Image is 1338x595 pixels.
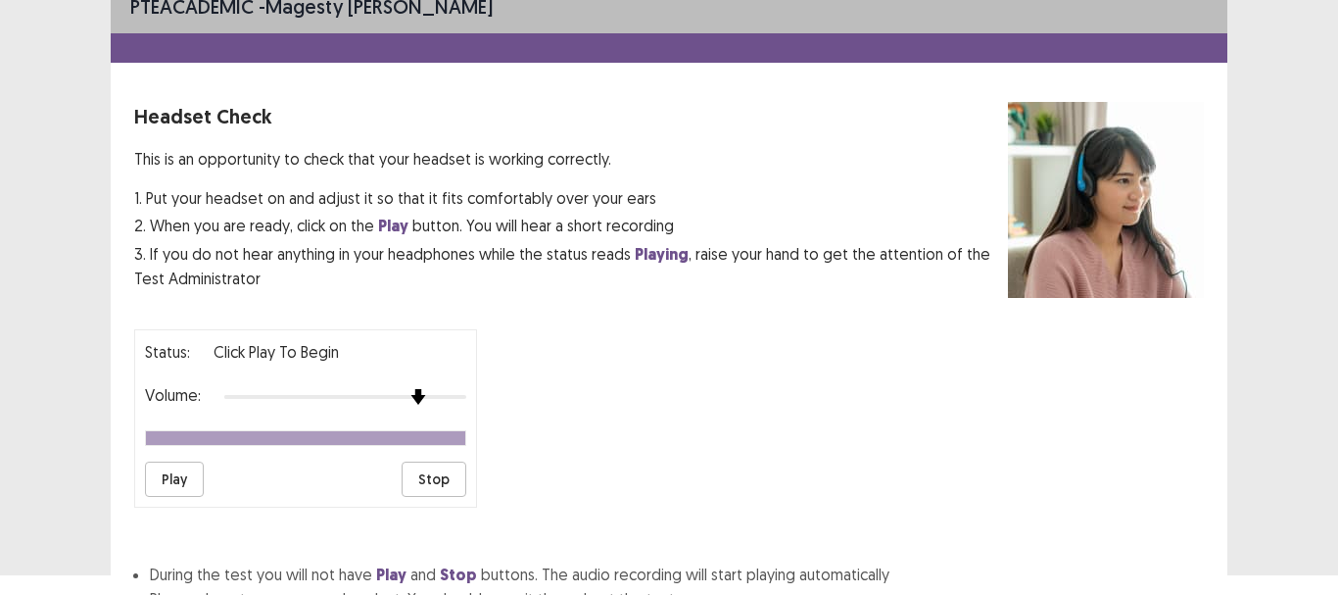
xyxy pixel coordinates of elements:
button: Play [145,462,204,497]
p: Status: [145,340,190,364]
strong: Play [378,216,408,236]
li: During the test you will not have and buttons. The audio recording will start playing automatically [150,563,1204,587]
img: headset test [1008,102,1204,298]
strong: Play [376,565,406,585]
strong: Stop [440,565,477,585]
p: Volume: [145,383,201,407]
p: 2. When you are ready, click on the button. You will hear a short recording [134,214,1008,238]
p: 3. If you do not hear anything in your headphones while the status reads , raise your hand to get... [134,242,1008,290]
p: 1. Put your headset on and adjust it so that it fits comfortably over your ears [134,186,1008,210]
strong: Playing [635,244,689,265]
p: Headset Check [134,102,1008,131]
p: Click Play to Begin [214,340,339,364]
button: Stop [402,462,466,497]
img: arrow-thumb [410,389,426,405]
p: This is an opportunity to check that your headset is working correctly. [134,147,1008,171]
